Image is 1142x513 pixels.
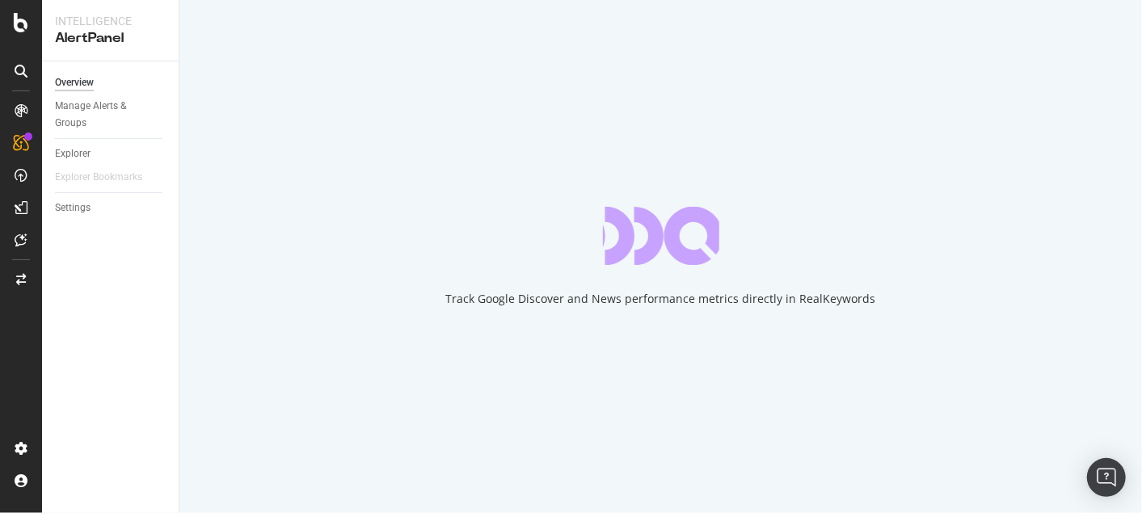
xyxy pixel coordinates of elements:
[55,74,167,91] a: Overview
[1087,458,1126,497] div: Open Intercom Messenger
[55,13,166,29] div: Intelligence
[55,74,94,91] div: Overview
[446,291,876,307] div: Track Google Discover and News performance metrics directly in RealKeywords
[55,169,142,186] div: Explorer Bookmarks
[55,145,91,162] div: Explorer
[603,207,719,265] div: animation
[55,145,167,162] a: Explorer
[55,98,167,132] a: Manage Alerts & Groups
[55,200,91,217] div: Settings
[55,29,166,48] div: AlertPanel
[55,98,152,132] div: Manage Alerts & Groups
[55,169,158,186] a: Explorer Bookmarks
[55,200,167,217] a: Settings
